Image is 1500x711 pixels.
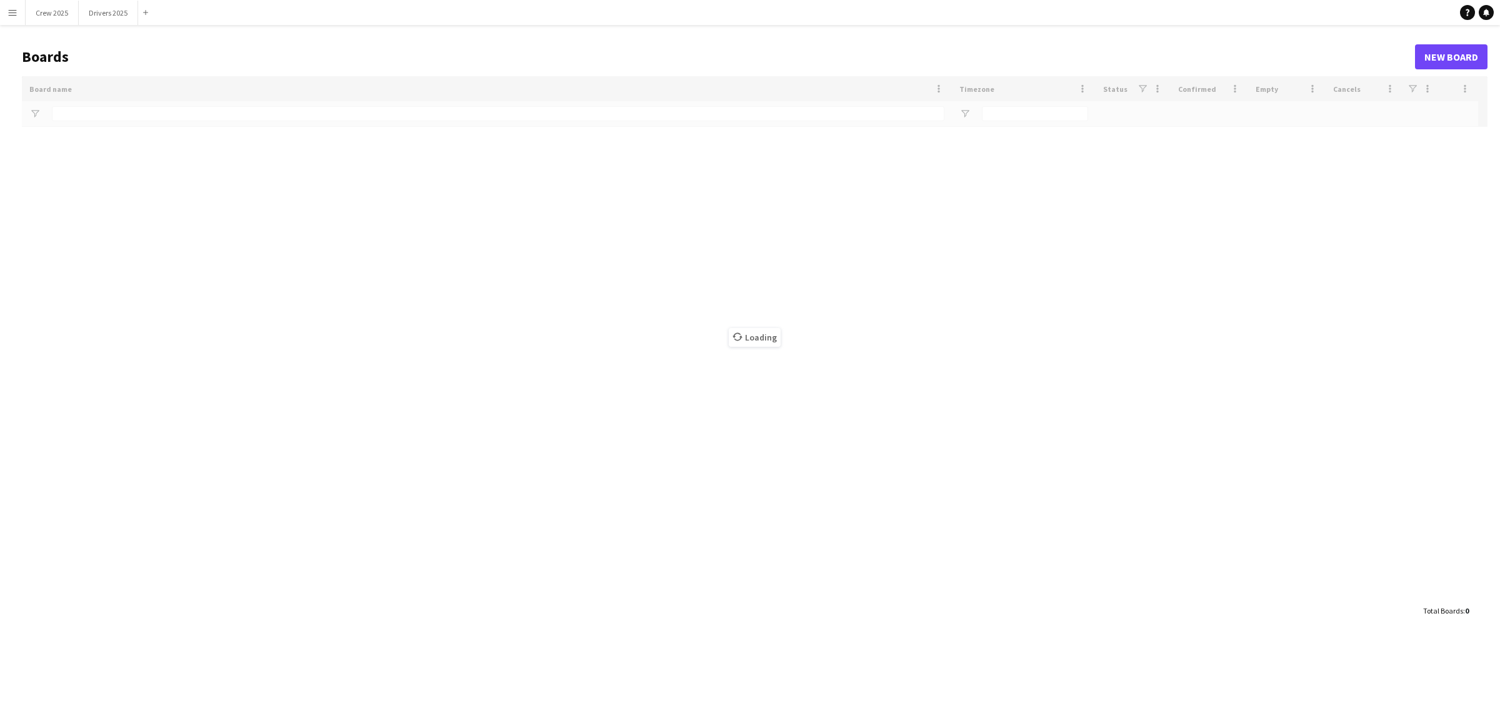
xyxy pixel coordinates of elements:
[729,328,781,347] span: Loading
[26,1,79,25] button: Crew 2025
[22,47,1415,66] h1: Boards
[1423,599,1469,623] div: :
[1423,606,1463,615] span: Total Boards
[1415,44,1487,69] a: New Board
[79,1,138,25] button: Drivers 2025
[1465,606,1469,615] span: 0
